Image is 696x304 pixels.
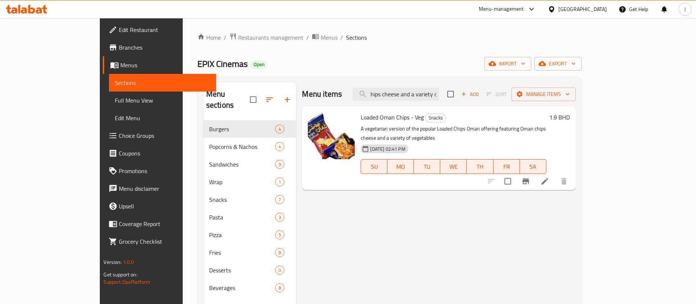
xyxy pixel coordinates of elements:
[493,159,520,174] button: FR
[115,78,210,87] span: Sections
[206,89,250,111] h2: Menu sections
[115,96,210,105] span: Full Menu View
[443,161,464,172] span: WE
[209,283,276,292] span: Beverages
[209,248,276,257] span: Fries
[275,248,284,257] div: items
[109,74,216,92] a: Sections
[517,172,535,190] button: Branch-specific-item
[103,197,216,215] a: Upsell
[251,60,267,69] div: Open
[275,160,284,169] div: items
[209,160,276,169] span: Sandwiches
[209,142,276,151] div: Popcorns & Nachos
[224,33,226,42] li: /
[364,161,385,172] span: SU
[120,61,210,69] span: Menus
[119,167,210,175] span: Promotions
[306,33,309,42] li: /
[346,33,367,42] span: Sections
[209,213,276,222] div: Pasta
[276,214,284,221] span: 3
[414,159,440,174] button: TU
[276,285,284,292] span: 8
[103,270,137,279] span: Get support on:
[275,283,284,292] div: items
[426,114,446,122] span: Snacks
[103,180,216,197] a: Menu disclaimer
[517,90,570,99] span: Manage items
[203,226,296,244] div: Pizza5
[209,230,276,239] div: Pizza
[302,89,342,100] h2: Menu items
[103,56,216,74] a: Menus
[549,112,570,122] h6: 1.9 BHD
[275,230,284,239] div: items
[490,59,525,68] span: import
[440,159,467,174] button: WE
[387,159,414,174] button: MO
[496,161,517,172] span: FR
[109,92,216,109] a: Full Menu View
[511,87,576,101] button: Manage items
[361,112,424,123] span: Loaded Oman Chips - Veg
[312,33,338,42] a: Menus
[203,120,296,138] div: Burgers4
[540,177,549,186] a: Edit menu item
[367,146,408,153] span: [DATE] 02:41 PM
[203,138,296,155] div: Popcorns & Nachos4
[103,39,216,56] a: Branches
[103,144,216,162] a: Coupons
[103,233,216,250] a: Grocery Checklist
[119,237,210,246] span: Grocery Checklist
[251,61,267,68] span: Open
[209,125,276,133] span: Burgers
[479,5,524,14] div: Menu-management
[276,249,284,256] span: 8
[261,91,278,108] span: Sort sections
[467,159,493,174] button: TH
[209,178,276,186] span: Wrap
[540,59,576,68] span: export
[238,33,303,42] span: Restaurants management
[308,112,355,159] img: Loaded Oman Chips - Veg
[119,202,210,211] span: Upsell
[460,90,480,99] span: Add
[103,277,150,287] a: Support.OpsPlatform
[443,86,458,102] span: Select section
[321,33,338,42] span: Menus
[558,5,607,13] div: [GEOGRAPHIC_DATA]
[276,161,284,168] span: 9
[203,261,296,279] div: Desserts0
[203,191,296,208] div: Snacks7
[119,184,210,193] span: Menu disclaimer
[119,25,210,34] span: Edit Restaurant
[103,162,216,180] a: Promotions
[115,114,210,122] span: Edit Menu
[103,215,216,233] a: Coverage Report
[275,266,284,275] div: items
[484,57,531,71] button: import
[470,161,490,172] span: TH
[203,173,296,191] div: Wrap1
[534,57,582,71] button: export
[458,89,482,100] button: Add
[123,257,134,267] span: 1.0.0
[555,172,573,190] button: delete
[458,89,482,100] span: Add item
[276,232,284,239] span: 5
[276,196,284,203] span: 7
[109,109,216,127] a: Edit Menu
[520,159,546,174] button: SA
[276,267,284,274] span: 0
[203,155,296,173] div: Sandwiches9
[119,43,210,52] span: Branches
[209,266,276,275] span: Desserts
[276,126,284,133] span: 4
[684,5,686,13] span: J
